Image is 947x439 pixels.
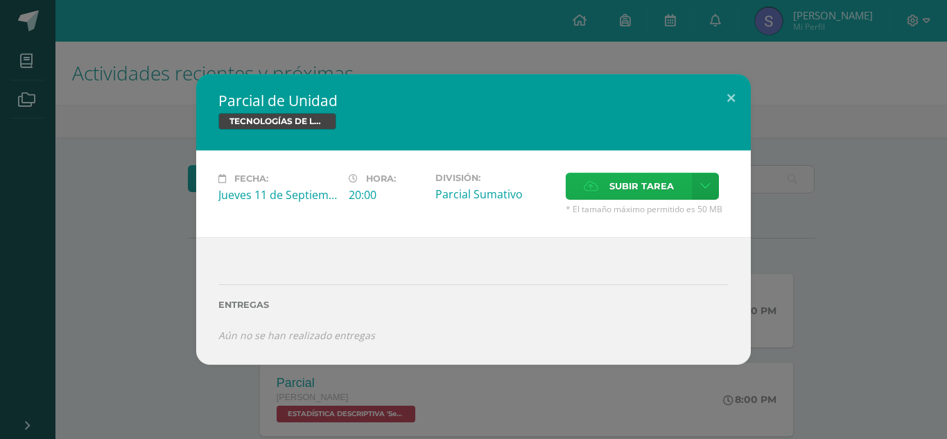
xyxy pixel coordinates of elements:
[366,173,396,184] span: Hora:
[349,187,424,203] div: 20:00
[566,203,729,215] span: * El tamaño máximo permitido es 50 MB
[711,74,751,121] button: Close (Esc)
[609,173,674,199] span: Subir tarea
[218,329,375,342] i: Aún no se han realizado entregas
[234,173,268,184] span: Fecha:
[218,113,336,130] span: TECNOLOGÍAS DE LA INFORMACIÓN Y LA COMUNICACIÓN 5
[218,300,729,310] label: Entregas
[435,173,555,183] label: División:
[435,187,555,202] div: Parcial Sumativo
[218,187,338,203] div: Jueves 11 de Septiembre
[218,91,729,110] h2: Parcial de Unidad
